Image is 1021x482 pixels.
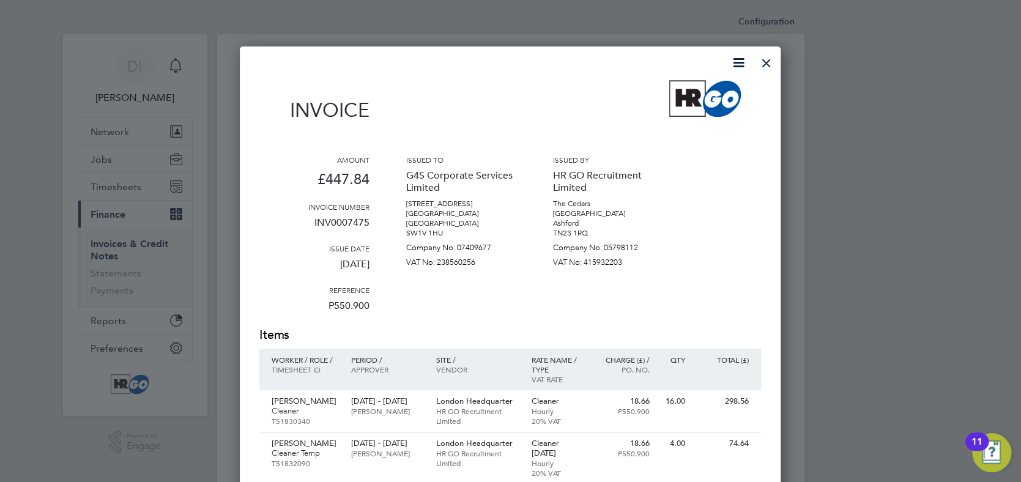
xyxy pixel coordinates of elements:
p: VAT rate [532,374,585,384]
p: P550.900 [259,295,369,327]
p: P550.900 [596,406,650,416]
p: [PERSON_NAME] [272,439,338,448]
p: [STREET_ADDRESS] [406,199,516,209]
p: Approver [351,365,424,374]
p: SW1V 1HU [406,228,516,238]
p: Rate name / type [532,355,585,374]
p: Cleaner Temp [272,448,338,458]
p: G4S Corporate Services Limited [406,165,516,199]
h3: Reference [259,285,369,295]
p: Worker / Role / [272,355,338,365]
p: Period / [351,355,424,365]
p: TS1830340 [272,416,338,426]
p: [DATE] - [DATE] [351,396,424,406]
button: Open Resource Center, 11 new notifications [972,433,1011,472]
img: hrgoplc-logo-remittance.png [669,80,762,117]
p: London Headquarter [436,439,519,448]
p: Po. No. [596,365,650,374]
p: [GEOGRAPHIC_DATA] [406,209,516,218]
p: HR GO Recruitment Limited [436,406,519,426]
p: TS1832090 [272,458,338,468]
p: 298.56 [697,396,749,406]
p: Company No: 07409677 [406,238,516,253]
p: HR GO Recruitment Limited [553,165,663,199]
p: Hourly [532,458,585,468]
p: VAT No: 415932203 [553,253,663,267]
p: [GEOGRAPHIC_DATA] [406,218,516,228]
p: TN23 1RQ [553,228,663,238]
p: 20% VAT [532,416,585,426]
p: 18.66 [596,439,650,448]
p: Vendor [436,365,519,374]
h3: Invoice number [259,202,369,212]
div: 11 [971,442,982,458]
p: Total (£) [697,355,749,365]
p: 18.66 [596,396,650,406]
p: [PERSON_NAME] [272,396,338,406]
p: Cleaner [272,406,338,416]
p: P550.900 [596,448,650,458]
p: London Headquarter [436,396,519,406]
p: 74.64 [697,439,749,448]
p: Hourly [532,406,585,416]
p: Ashford [553,218,663,228]
p: Cleaner [532,396,585,406]
h3: Issued by [553,155,663,165]
p: QTY [662,355,685,365]
p: Timesheet ID [272,365,338,374]
h3: Issued to [406,155,516,165]
h2: Items [259,327,761,344]
p: 20% VAT [532,468,585,478]
p: 16.00 [662,396,685,406]
p: Company No: 05798112 [553,238,663,253]
p: VAT No: 238560256 [406,253,516,267]
p: The Cedars [553,199,663,209]
p: [GEOGRAPHIC_DATA] [553,209,663,218]
h1: Invoice [259,98,369,122]
p: [DATE] [259,253,369,285]
p: Site / [436,355,519,365]
h3: Amount [259,155,369,165]
p: Cleaner [DATE] [532,439,585,458]
p: [PERSON_NAME] [351,406,424,416]
p: £447.84 [259,165,369,202]
p: [DATE] - [DATE] [351,439,424,448]
h3: Issue date [259,243,369,253]
p: [PERSON_NAME] [351,448,424,458]
p: HR GO Recruitment Limited [436,448,519,468]
p: INV0007475 [259,212,369,243]
p: Charge (£) / [596,355,650,365]
p: 4.00 [662,439,685,448]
